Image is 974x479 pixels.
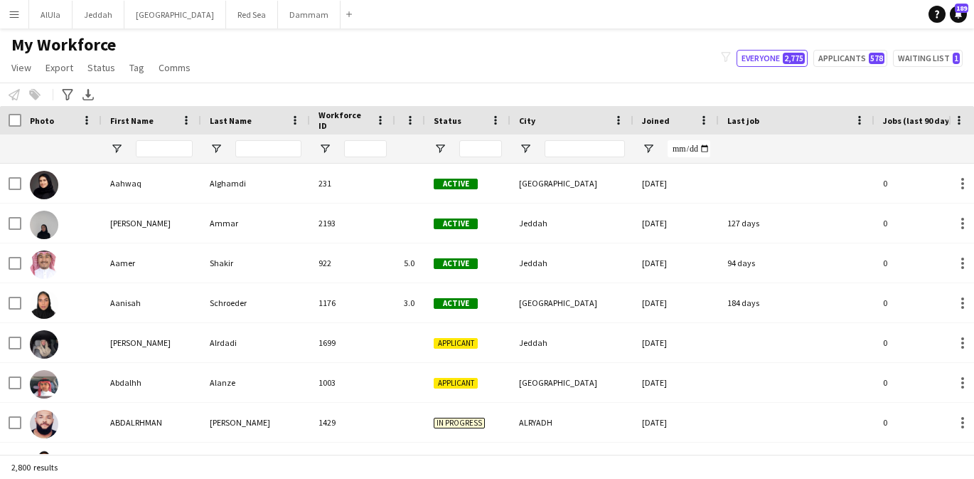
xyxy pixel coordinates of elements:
[869,53,884,64] span: 578
[633,243,719,283] div: [DATE]
[40,58,79,77] a: Export
[510,283,633,322] div: [GEOGRAPHIC_DATA]
[510,403,633,442] div: ALRYADH
[434,418,485,428] span: In progress
[519,115,535,126] span: City
[30,370,58,399] img: Abdalhh Alanze
[633,323,719,362] div: [DATE]
[6,58,37,77] a: View
[783,53,805,64] span: 2,775
[459,140,502,157] input: Status Filter Input
[395,283,425,322] div: 3.0
[434,338,478,349] span: Applicant
[719,243,874,283] div: 94 days
[510,323,633,362] div: Jeddah
[310,243,395,283] div: 922
[395,243,425,283] div: 5.0
[30,115,54,126] span: Photo
[201,243,310,283] div: Shakir
[434,378,478,389] span: Applicant
[510,204,633,243] div: Jeddah
[519,142,532,155] button: Open Filter Menu
[310,283,395,322] div: 1176
[510,243,633,283] div: Jeddah
[813,50,887,67] button: Applicants578
[737,50,808,67] button: Everyone2,775
[124,1,226,28] button: [GEOGRAPHIC_DATA]
[102,243,201,283] div: Aamer
[87,61,115,74] span: Status
[59,86,76,103] app-action-btn: Advanced filters
[633,204,719,243] div: [DATE]
[102,164,201,203] div: Aahwaq
[11,34,116,56] span: My Workforce
[310,204,395,243] div: 2193
[226,1,278,28] button: Red Sea
[30,171,58,199] img: Aahwaq Alghamdi
[510,164,633,203] div: [GEOGRAPHIC_DATA]
[102,204,201,243] div: [PERSON_NAME]
[434,298,478,309] span: Active
[950,6,967,23] a: 189
[883,115,957,126] span: Jobs (last 90 days)
[102,403,201,442] div: ABDALRHMAN
[310,323,395,362] div: 1699
[434,219,478,229] span: Active
[153,58,196,77] a: Comms
[310,164,395,203] div: 231
[545,140,625,157] input: City Filter Input
[110,115,154,126] span: First Name
[955,4,968,13] span: 189
[668,140,710,157] input: Joined Filter Input
[210,115,252,126] span: Last Name
[30,251,58,279] img: Aamer Shakir
[633,363,719,402] div: [DATE]
[310,403,395,442] div: 1429
[46,61,73,74] span: Export
[11,61,31,74] span: View
[633,403,719,442] div: [DATE]
[29,1,73,28] button: AlUla
[102,323,201,362] div: [PERSON_NAME]
[30,410,58,438] img: ABDALRHMAN Mohammed
[201,283,310,322] div: Schroeder
[719,204,874,243] div: 127 days
[633,164,719,203] div: [DATE]
[30,450,58,478] img: Abdelaziz kamal eldin Abdelrahim
[310,363,395,402] div: 1003
[159,61,191,74] span: Comms
[129,61,144,74] span: Tag
[434,142,446,155] button: Open Filter Menu
[642,142,655,155] button: Open Filter Menu
[30,290,58,319] img: Aanisah Schroeder
[110,142,123,155] button: Open Filter Menu
[201,164,310,203] div: Alghamdi
[201,363,310,402] div: Alanze
[953,53,960,64] span: 1
[102,363,201,402] div: Abdalhh
[201,403,310,442] div: [PERSON_NAME]
[319,142,331,155] button: Open Filter Menu
[319,110,370,131] span: Workforce ID
[434,258,478,269] span: Active
[30,330,58,359] img: Abdalaziz Alrdadi
[510,363,633,402] div: [GEOGRAPHIC_DATA]
[136,140,193,157] input: First Name Filter Input
[30,211,58,239] img: Aalya Ammar
[210,142,223,155] button: Open Filter Menu
[278,1,341,28] button: Dammam
[201,323,310,362] div: Alrdadi
[642,115,670,126] span: Joined
[80,86,97,103] app-action-btn: Export XLSX
[434,115,461,126] span: Status
[344,140,387,157] input: Workforce ID Filter Input
[124,58,150,77] a: Tag
[73,1,124,28] button: Jeddah
[719,283,874,322] div: 184 days
[201,204,310,243] div: Ammar
[102,283,201,322] div: Aanisah
[82,58,121,77] a: Status
[727,115,759,126] span: Last job
[434,179,478,189] span: Active
[235,140,301,157] input: Last Name Filter Input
